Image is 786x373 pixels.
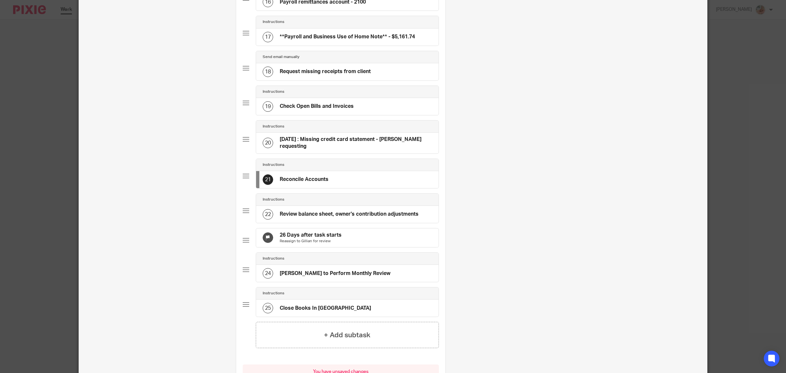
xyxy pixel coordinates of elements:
[280,305,371,312] h4: Close Books In [GEOGRAPHIC_DATA]
[280,103,354,110] h4: Check Open Bills and Invoices
[263,89,284,94] h4: Instructions
[263,268,273,279] div: 24
[263,67,273,77] div: 18
[263,19,284,25] h4: Instructions
[263,256,284,261] h4: Instructions
[280,176,328,183] h4: Reconcile Accounts
[263,54,299,60] h4: Send email manually
[263,197,284,202] h4: Instructions
[263,162,284,167] h4: Instructions
[263,209,273,220] div: 22
[280,232,342,239] h4: 26 Days after task starts
[263,101,273,112] div: 19
[324,330,370,340] h4: + Add subtask
[280,239,342,244] p: Reassign to Gillian for review
[263,138,273,148] div: 20
[280,68,371,75] h4: Request missing receipts from client
[280,136,432,150] h4: [DATE] : Missing credit card statement - [PERSON_NAME] requesting
[263,303,273,313] div: 25
[263,174,273,185] div: 21
[280,33,415,40] h4: **Payroll and Business Use of Home Note** - $5,161.74
[280,270,390,277] h4: [PERSON_NAME] to Perform Monthly Review
[263,32,273,42] div: 17
[263,291,284,296] h4: Instructions
[280,211,419,218] h4: Review balance sheet, owner's contribution adjustments
[263,124,284,129] h4: Instructions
